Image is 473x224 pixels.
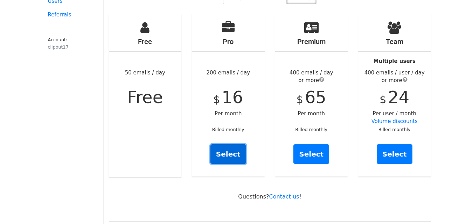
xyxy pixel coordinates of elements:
h4: Free [109,37,182,46]
a: Contact us [269,193,299,200]
div: clipout17 [48,44,92,50]
a: Referrals [42,8,98,22]
span: $ [213,93,220,106]
h4: Premium [275,37,348,46]
span: $ [380,93,386,106]
p: Questions? ! [109,193,431,200]
span: 24 [388,87,409,107]
span: 16 [222,87,243,107]
a: Volume discounts [371,118,418,124]
small: Account: [48,37,92,50]
div: 50 emails / day [109,14,182,177]
a: Select [293,144,329,164]
small: Billed monthly [378,127,411,132]
small: Billed monthly [212,127,244,132]
span: 65 [305,87,326,107]
span: $ [297,93,303,106]
strong: Multiple users [374,58,416,64]
h4: Pro [192,37,265,46]
iframe: Chat Widget [438,190,473,224]
a: Select [210,144,246,164]
div: 400 emails / user / day or more [358,69,431,85]
div: 200 emails / day Per month [192,14,265,176]
span: Free [127,87,163,107]
div: 400 emails / day or more [275,69,348,85]
div: Per user / month [358,14,431,176]
small: Billed monthly [295,127,327,132]
h4: Team [358,37,431,46]
div: Per month [275,14,348,176]
a: Select [377,144,412,164]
